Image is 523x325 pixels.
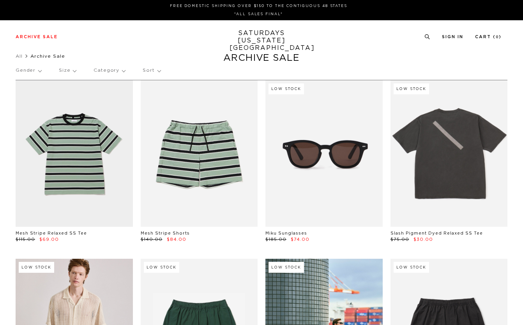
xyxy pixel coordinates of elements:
span: $115.00 [16,237,35,242]
div: Low Stock [269,83,304,94]
a: Cart (0) [475,35,502,39]
a: Archive Sale [16,35,58,39]
span: $74.00 [291,237,309,242]
span: $75.00 [390,237,409,242]
a: Miku Sunglasses [265,231,307,235]
a: Mesh Stripe Shorts [141,231,190,235]
div: Low Stock [19,262,54,273]
p: Gender [16,62,41,79]
p: Category [94,62,125,79]
small: 0 [496,35,499,39]
span: $69.00 [39,237,59,242]
p: Size [59,62,76,79]
p: FREE DOMESTIC SHIPPING OVER $150 TO THE CONTIGUOUS 48 STATES [19,3,498,9]
p: *ALL SALES FINAL* [19,11,498,17]
span: $30.00 [413,237,433,242]
span: $84.00 [167,237,186,242]
div: Low Stock [144,262,179,273]
div: Low Stock [394,83,429,94]
p: Sort [143,62,160,79]
a: All [16,54,23,58]
a: Slash Pigment Dyed Relaxed SS Tee [390,231,483,235]
span: $185.00 [265,237,286,242]
span: Archive Sale [30,54,65,58]
a: SATURDAYS[US_STATE][GEOGRAPHIC_DATA] [230,30,294,52]
a: Mesh Stripe Relaxed SS Tee [16,231,87,235]
div: Low Stock [394,262,429,273]
span: $140.00 [141,237,163,242]
a: Sign In [442,35,463,39]
div: Low Stock [269,262,304,273]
